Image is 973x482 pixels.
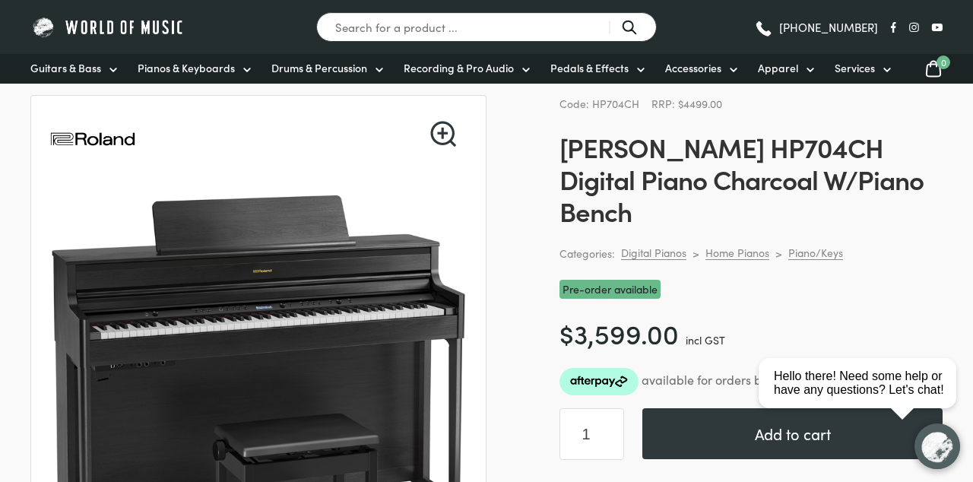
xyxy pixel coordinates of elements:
[642,408,943,459] button: Add to cart
[937,55,950,69] span: 0
[316,12,657,42] input: Search for a product ...
[49,96,136,182] img: Roland
[559,280,661,299] span: Pre-order available
[758,60,798,76] span: Apparel
[559,408,624,460] input: Product quantity
[754,16,878,39] a: [PHONE_NUMBER]
[559,131,943,227] h1: [PERSON_NAME] HP704CH Digital Piano Charcoal W/Piano Bench
[779,21,878,33] span: [PHONE_NUMBER]
[430,121,456,147] a: View full-screen image gallery
[686,332,725,347] span: incl GST
[705,246,769,260] a: Home Pianos
[835,60,875,76] span: Services
[559,314,679,351] bdi: 3,599.00
[559,245,615,262] span: Categories:
[559,314,574,351] span: $
[30,15,186,39] img: World of Music
[271,60,367,76] span: Drums & Percussion
[138,60,235,76] span: Pianos & Keyboards
[30,60,101,76] span: Guitars & Bass
[753,315,973,482] iframe: Chat with our support team
[621,246,686,260] a: Digital Pianos
[693,246,699,260] div: >
[559,96,639,111] span: Code: HP704CH
[651,96,722,111] span: RRP: $4499.00
[775,246,782,260] div: >
[665,60,721,76] span: Accessories
[788,246,843,260] a: Piano/Keys
[404,60,514,76] span: Recording & Pro Audio
[550,60,629,76] span: Pedals & Effects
